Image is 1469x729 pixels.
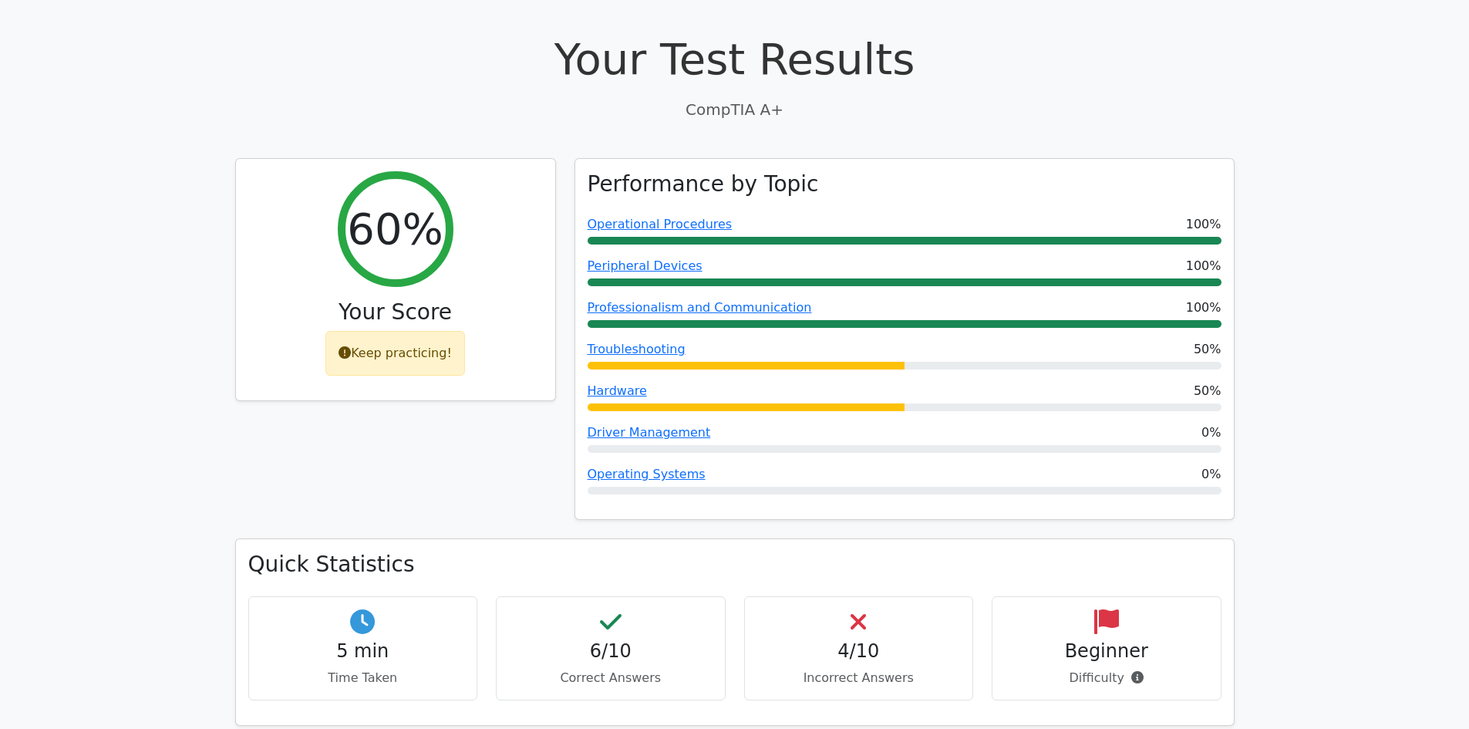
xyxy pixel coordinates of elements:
[509,640,713,663] h4: 6/10
[588,171,819,197] h3: Performance by Topic
[509,669,713,687] p: Correct Answers
[588,217,733,231] a: Operational Procedures
[1186,299,1221,317] span: 100%
[261,640,465,663] h4: 5 min
[588,258,702,273] a: Peripheral Devices
[261,669,465,687] p: Time Taken
[757,640,961,663] h4: 4/10
[757,669,961,687] p: Incorrect Answers
[235,33,1235,85] h1: Your Test Results
[588,383,647,398] a: Hardware
[248,299,543,326] h3: Your Score
[248,552,1221,578] h3: Quick Statistics
[1194,382,1221,400] span: 50%
[1186,257,1221,275] span: 100%
[588,342,686,356] a: Troubleshooting
[1194,340,1221,359] span: 50%
[347,203,443,255] h2: 60%
[1201,465,1221,484] span: 0%
[588,467,706,481] a: Operating Systems
[588,300,812,315] a: Professionalism and Communication
[588,425,711,440] a: Driver Management
[1005,669,1208,687] p: Difficulty
[1186,215,1221,234] span: 100%
[325,331,465,376] div: Keep practicing!
[1201,424,1221,442] span: 0%
[1005,640,1208,663] h4: Beginner
[235,98,1235,121] p: CompTIA A+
